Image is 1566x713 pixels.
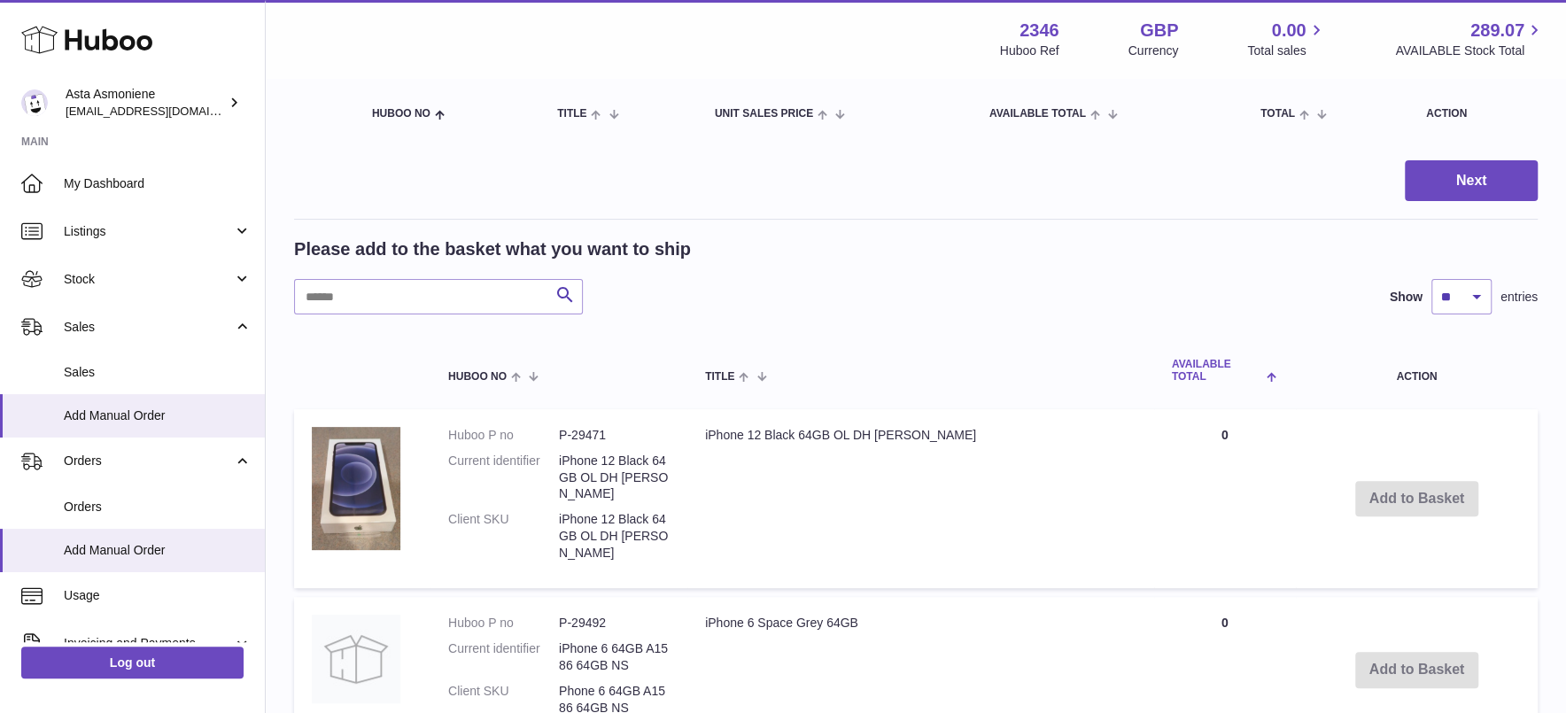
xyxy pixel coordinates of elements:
a: 289.07 AVAILABLE Stock Total [1395,19,1545,59]
span: Add Manual Order [64,542,252,559]
span: AVAILABLE Total [1172,359,1263,382]
span: Sales [64,319,233,336]
dt: Huboo P no [448,427,559,444]
span: Add Manual Order [64,407,252,424]
strong: 2346 [1019,19,1059,43]
span: Title [557,108,586,120]
span: My Dashboard [64,175,252,192]
span: Listings [64,223,233,240]
img: iPhone 6 Space Grey 64GB [312,615,400,703]
span: Huboo no [448,371,507,383]
span: AVAILABLE Stock Total [1395,43,1545,59]
div: Asta Asmoniene [66,86,225,120]
span: Total sales [1247,43,1326,59]
strong: GBP [1140,19,1178,43]
span: Title [705,371,734,383]
div: Currency [1128,43,1179,59]
th: Action [1296,341,1538,399]
span: Huboo no [372,108,430,120]
span: Unit Sales Price [715,108,813,120]
dt: Current identifier [448,453,559,503]
span: Orders [64,499,252,515]
div: Huboo Ref [1000,43,1059,59]
span: [EMAIL_ADDRESS][DOMAIN_NAME] [66,104,260,118]
dd: iPhone 6 64GB A1586 64GB NS [559,640,670,674]
div: Action [1426,108,1520,120]
a: 0.00 Total sales [1247,19,1326,59]
h2: Please add to the basket what you want to ship [294,237,691,261]
span: Stock [64,271,233,288]
span: Invoicing and Payments [64,635,233,652]
span: AVAILABLE Total [989,108,1086,120]
span: Usage [64,587,252,604]
span: Sales [64,364,252,381]
dt: Huboo P no [448,615,559,632]
dd: P-29471 [559,427,670,444]
span: 0.00 [1272,19,1306,43]
dd: iPhone 12 Black 64GB OL DH [PERSON_NAME] [559,511,670,562]
dt: Current identifier [448,640,559,674]
span: Orders [64,453,233,469]
span: entries [1500,289,1538,306]
img: iPhone 12 Black 64GB OL DH Jim [312,427,400,550]
td: iPhone 12 Black 64GB OL DH [PERSON_NAME] [687,409,1154,588]
dt: Client SKU [448,511,559,562]
dd: iPhone 12 Black 64GB OL DH [PERSON_NAME] [559,453,670,503]
td: 0 [1154,409,1296,588]
dd: P-29492 [559,615,670,632]
label: Show [1390,289,1423,306]
button: Next [1405,160,1538,202]
span: 289.07 [1470,19,1524,43]
a: Log out [21,647,244,678]
span: Total [1260,108,1295,120]
img: onlyipsales@gmail.com [21,89,48,116]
